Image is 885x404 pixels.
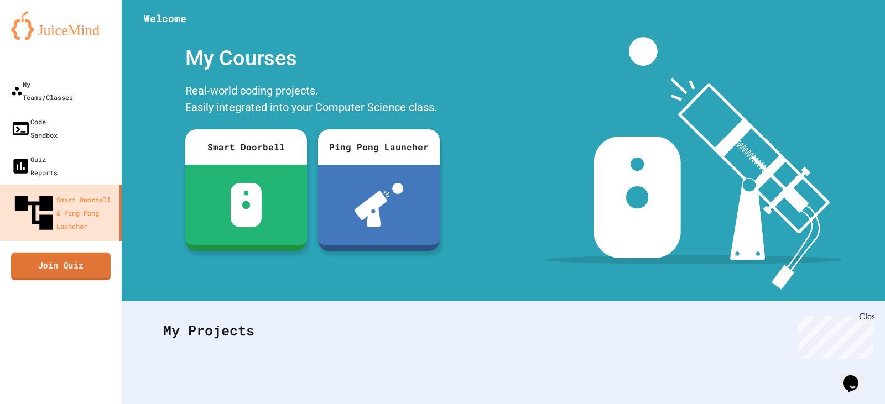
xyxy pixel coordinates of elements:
iframe: chat widget [839,360,874,393]
div: My Teams/Classes [11,77,73,104]
div: Real-world coding projects. Easily integrated into your Computer Science class. [180,80,445,121]
div: Chat with us now!Close [4,4,76,70]
div: My Courses [180,37,445,80]
img: sdb-white.svg [231,183,262,227]
img: logo-orange.svg [11,11,111,40]
div: My Projects [152,309,855,352]
iframe: chat widget [793,312,874,359]
a: Join Quiz [11,252,111,280]
div: Quiz Reports [11,153,58,179]
img: ppl-with-ball.png [355,183,404,227]
div: Smart Doorbell [185,129,307,165]
img: banner-image-my-projects.png [546,37,842,290]
div: Ping Pong Launcher [318,129,440,165]
div: Smart Doorbell & Ping Pong Launcher [11,190,115,235]
div: Code Sandbox [11,115,58,141]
